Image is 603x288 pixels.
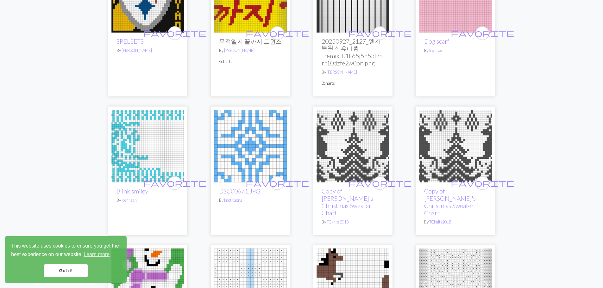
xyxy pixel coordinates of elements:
[214,142,287,148] a: DSC00671.JPG
[168,176,182,190] button: favourite
[424,219,487,225] p: By
[219,58,282,64] p: 4 charts
[322,80,384,86] p: 2 charts
[451,178,514,188] span: favorite
[322,187,373,217] a: Copy of [PERSON_NAME]'s Christmas Sweater Chart
[348,27,411,40] i: favourite
[246,27,309,40] i: favourite
[111,110,184,182] img: Blink smiley
[424,47,487,53] p: By
[168,26,182,40] button: favourite
[143,27,206,40] i: favourite
[116,38,144,45] a: SRELEETS
[214,110,287,182] img: DSC00671.JPG
[373,26,387,40] button: favourite
[219,38,282,45] h2: 무적엘지 끝까지 트윈스
[373,176,387,190] button: favourite
[122,198,137,203] a: joehhzeh
[224,198,242,203] a: knotKaoru
[111,142,184,148] a: Blink smiley
[270,26,284,40] button: favourite
[475,176,489,190] button: favourite
[44,264,88,277] a: dismiss cookie message
[327,219,349,224] a: TCknits2018
[224,48,254,53] a: [PERSON_NAME]
[419,110,492,182] img: Bart's Christmas Sweater Chart
[270,176,284,190] button: favourite
[322,219,384,225] p: By
[214,281,287,287] a: Gele trui
[322,69,384,75] p: By
[419,142,492,148] a: Bart's Christmas Sweater Chart
[246,178,309,188] span: favorite
[419,281,492,287] a: flying key
[348,177,411,189] i: favourite
[246,177,309,189] i: favourite
[317,142,389,148] a: Bart's Christmas Sweater Chart
[429,219,451,224] a: TCknits2018
[246,28,309,38] span: favorite
[83,250,110,259] a: learn more about cookies
[219,187,260,195] a: DSC00671.JPG
[116,197,179,203] p: By
[111,281,184,287] a: Snowman Stocking
[219,197,282,203] p: By
[143,28,206,38] span: favorite
[317,110,389,182] img: Bart's Christmas Sweater Chart
[424,187,476,217] a: Copy of [PERSON_NAME]'s Christmas Sweater Chart
[5,236,127,283] div: cookieconsent
[116,187,148,195] a: Blink smiley
[317,281,389,287] a: Fergus
[322,38,384,67] h2: 20250927_2127_엘지트윈스 유니폼_remix_01k65j5n53fzprr10dzfe2w0pn.png
[327,70,357,75] a: [PERSON_NAME]
[143,178,206,188] span: favorite
[143,177,206,189] i: favourite
[348,28,411,38] span: favorite
[451,28,514,38] span: favorite
[116,47,179,53] p: By
[451,27,514,40] i: favourite
[424,38,449,45] a: Dog scarf
[475,26,489,40] button: favourite
[219,47,282,53] p: By
[348,178,411,188] span: favorite
[451,177,514,189] i: favourite
[122,48,152,53] a: [PERSON_NAME]
[429,48,442,53] a: Ingaroe
[11,242,121,259] span: This website uses cookies to ensure you get the best experience on our website.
